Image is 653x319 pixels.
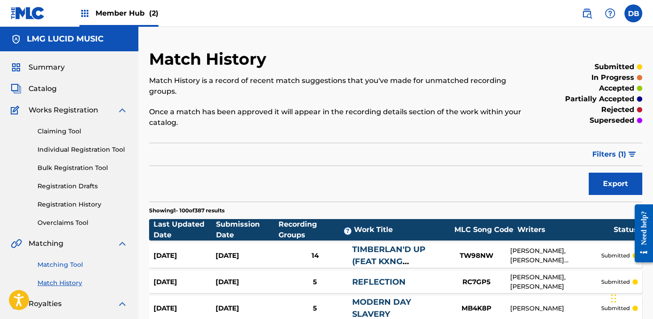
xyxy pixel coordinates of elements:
[11,7,45,20] img: MLC Logo
[37,182,128,191] a: Registration Drafts
[601,104,634,115] p: rejected
[154,219,216,240] div: Last Updated Date
[608,276,653,319] iframe: Chat Widget
[117,238,128,249] img: expand
[578,4,596,22] a: Public Search
[29,238,63,249] span: Matching
[611,285,616,312] div: Drag
[29,83,57,94] span: Catalog
[601,304,630,312] p: submitted
[510,273,601,291] div: [PERSON_NAME], [PERSON_NAME]
[587,143,642,166] button: Filters (1)
[11,62,65,73] a: SummarySummary
[354,224,450,235] div: Work Title
[216,303,278,314] div: [DATE]
[443,277,510,287] div: RC7GP5
[624,4,642,22] div: User Menu
[344,228,351,235] span: ?
[11,34,21,45] img: Accounts
[149,49,271,69] h2: Match History
[37,200,128,209] a: Registration History
[29,298,62,309] span: Royalties
[591,72,634,83] p: in progress
[11,83,21,94] img: Catalog
[601,4,619,22] div: Help
[154,251,216,261] div: [DATE]
[27,34,104,44] h5: LMG LUCID MUSIC
[11,105,22,116] img: Works Registration
[149,75,529,97] p: Match History is a record of recent match suggestions that you've made for unmatched recording gr...
[79,8,90,19] img: Top Rightsholders
[590,115,634,126] p: superseded
[149,9,158,17] span: (2)
[443,303,510,314] div: MB4K8P
[96,8,158,18] span: Member Hub
[278,277,352,287] div: 5
[37,145,128,154] a: Individual Registration Tool
[589,173,642,195] button: Export
[279,219,354,240] div: Recording Groups
[352,297,411,319] a: MODERN DAY SLAVERY
[582,8,592,19] img: search
[278,303,352,314] div: 5
[605,8,616,19] img: help
[11,62,21,73] img: Summary
[11,238,22,249] img: Matching
[628,198,653,269] iframe: Resource Center
[37,163,128,173] a: Bulk Registration Tool
[450,224,517,235] div: MLC Song Code
[216,251,278,261] div: [DATE]
[510,246,601,265] div: [PERSON_NAME], [PERSON_NAME] [PERSON_NAME] [PERSON_NAME] [PERSON_NAME]
[37,278,128,288] a: Match History
[154,277,216,287] div: [DATE]
[37,218,128,228] a: Overclaims Tool
[117,105,128,116] img: expand
[29,62,65,73] span: Summary
[443,251,510,261] div: TW98NW
[601,278,630,286] p: submitted
[614,224,638,235] div: Status
[599,83,634,94] p: accepted
[601,252,630,260] p: submitted
[149,107,529,128] p: Once a match has been approved it will appear in the recording details section of the work within...
[628,152,636,157] img: filter
[517,224,614,235] div: Writers
[149,207,225,215] p: Showing 1 - 100 of 387 results
[37,127,128,136] a: Claiming Tool
[595,62,634,72] p: submitted
[29,105,98,116] span: Works Registration
[117,298,128,309] img: expand
[352,244,439,302] a: TIMBERLAN'D UP (FEAT KXNG CROOKED & [PERSON_NAME] DA 5'9
[510,304,601,313] div: [PERSON_NAME]
[11,83,57,94] a: CatalogCatalog
[592,149,626,160] span: Filters ( 1 )
[216,277,278,287] div: [DATE]
[216,219,279,240] div: Submission Date
[37,260,128,269] a: Matching Tool
[352,277,406,287] a: REFLECTION
[278,251,352,261] div: 14
[154,303,216,314] div: [DATE]
[565,94,634,104] p: partially accepted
